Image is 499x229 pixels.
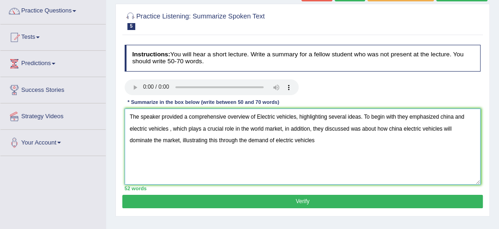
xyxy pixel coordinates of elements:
[0,77,106,100] a: Success Stories
[127,23,136,30] span: 5
[132,51,170,58] b: Instructions:
[0,103,106,127] a: Strategy Videos
[125,45,481,71] h4: You will hear a short lecture. Write a summary for a fellow student who was not present at the le...
[0,24,106,48] a: Tests
[125,99,283,107] div: * Summarize in the box below (write between 50 and 70 words)
[125,185,481,192] div: 52 words
[0,130,106,153] a: Your Account
[125,11,345,30] h2: Practice Listening: Summarize Spoken Text
[122,195,482,208] button: Verify
[0,51,106,74] a: Predictions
